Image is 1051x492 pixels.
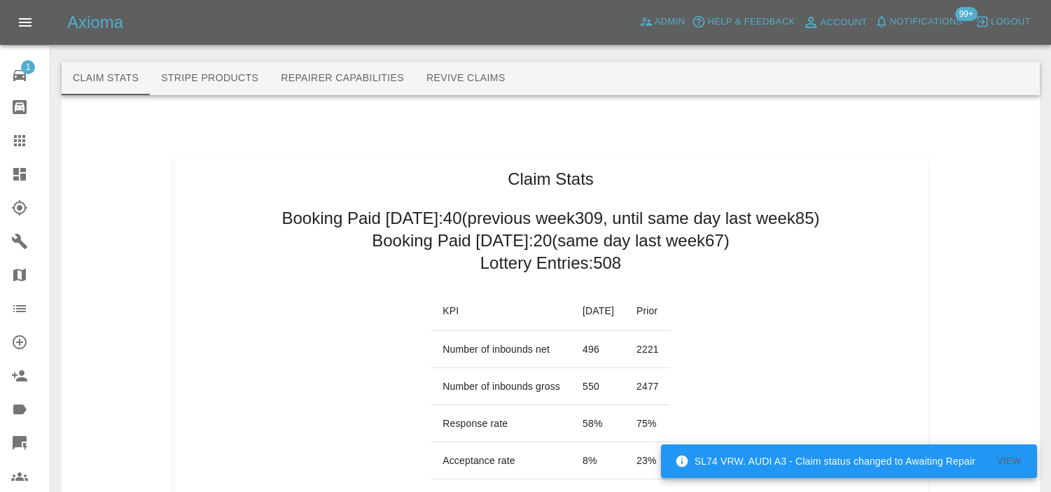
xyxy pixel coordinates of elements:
[270,62,415,95] button: Repairer Capabilities
[431,331,571,368] td: Number of inbounds net
[625,331,670,368] td: 2221
[675,449,975,474] div: SL74 VRW. AUDI A3 - Claim status changed to Awaiting Repair
[508,168,594,190] h1: Claim Stats
[62,62,150,95] button: Claim Stats
[655,14,685,30] span: Admin
[991,14,1031,30] span: Logout
[625,442,670,479] td: 23 %
[972,11,1034,33] button: Logout
[636,11,689,33] a: Admin
[431,405,571,442] td: Response rate
[625,368,670,405] td: 2477
[150,62,270,95] button: Stripe Products
[21,60,35,74] span: 1
[987,451,1031,472] button: View
[571,291,625,331] th: [DATE]
[688,11,798,33] button: Help & Feedback
[821,15,868,31] span: Account
[890,14,963,30] span: Notifications
[431,442,571,479] td: Acceptance rate
[431,291,571,331] th: KPI
[372,230,730,252] h2: Booking Paid [DATE]: 20 (same day last week 67 )
[707,14,795,30] span: Help & Feedback
[571,405,625,442] td: 58 %
[571,331,625,368] td: 496
[415,62,517,95] button: Revive Claims
[625,291,670,331] th: Prior
[571,442,625,479] td: 8 %
[282,207,820,230] h2: Booking Paid [DATE]: 40 (previous week 309 , until same day last week 85 )
[799,11,871,34] a: Account
[431,368,571,405] td: Number of inbounds gross
[8,6,42,39] button: Open drawer
[571,368,625,405] td: 550
[871,11,966,33] button: Notifications
[67,11,123,34] h5: Axioma
[625,405,670,442] td: 75 %
[480,252,621,274] h2: Lottery Entries: 508
[955,7,977,21] span: 99+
